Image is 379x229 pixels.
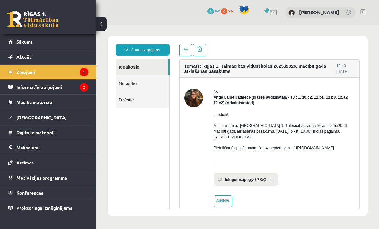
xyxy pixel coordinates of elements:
a: [PERSON_NAME] [299,9,339,15]
b: Ielugums.jpeg [129,152,155,158]
a: 2 mP [207,8,220,13]
span: Mācību materiāli [16,99,52,105]
span: Motivācijas programma [16,175,67,181]
a: Atbildēt [117,171,136,182]
span: Sākums [16,39,33,45]
span: mP [215,8,220,13]
p: Pieteikšanās pasākumam līdz 4. septembrim - [URL][DOMAIN_NAME] [117,120,259,126]
span: Konferences [16,190,43,196]
a: Motivācijas programma [8,170,88,185]
a: Maksājumi [8,140,88,155]
span: Proktoringa izmēģinājums [16,205,72,211]
a: [DEMOGRAPHIC_DATA] [8,110,88,125]
span: Digitālie materiāli [16,129,55,135]
span: 2 [207,8,214,14]
span: [DEMOGRAPHIC_DATA] [16,114,67,120]
img: Viktorija Uškāne [288,10,295,16]
a: Konferences [8,185,88,200]
a: Mācību materiāli [8,95,88,110]
a: Jauns ziņojums [19,19,73,31]
a: Proktoringa izmēģinājums [8,200,88,215]
p: Mīļi aicinām uz [GEOGRAPHIC_DATA] 1. Tālmācības vidusskolas 2025./2026. mācību gada atklāšanas pa... [117,98,259,115]
p: Labdien! [117,87,259,93]
h4: Temats: Rīgas 1. Tālmācības vidusskolas 2025./2026. mācību gada atklāšanas pasākums [88,39,240,49]
i: 2 [80,83,88,92]
a: Nosūtītie [19,50,73,67]
strong: Anda Laine Jātniece (klases audzinātāja - 10.c1, 10.c2, 11.b1, 11.b3, 12.a2, 12.c2) (Administratori) [117,70,252,81]
a: Atzīmes [8,155,88,170]
a: Digitālie materiāli [8,125,88,140]
div: 10:43 [DATE] [240,38,258,50]
a: Aktuāli [8,49,88,64]
i: (210 KB) [154,152,170,158]
img: Anda Laine Jātniece (klases audzinātāja - 10.c1, 10.c2, 11.b1, 11.b3, 12.a2, 12.c2) [88,64,107,83]
a: Ienākošie [19,34,72,50]
span: Aktuāli [16,54,32,60]
span: xp [228,8,233,13]
a: Ziņojumi1 [8,65,88,79]
legend: Maksājumi [16,140,88,155]
a: Informatīvie ziņojumi2 [8,80,88,94]
legend: Ziņojumi [16,65,88,79]
div: No: [117,64,259,70]
i: 1 [80,68,88,76]
span: 0 [221,8,227,14]
a: Sākums [8,34,88,49]
a: Rīgas 1. Tālmācības vidusskola [7,11,58,27]
legend: Informatīvie ziņojumi [16,80,88,94]
a: 0 xp [221,8,236,13]
a: Dzēstie [19,67,73,83]
span: Atzīmes [16,160,34,165]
